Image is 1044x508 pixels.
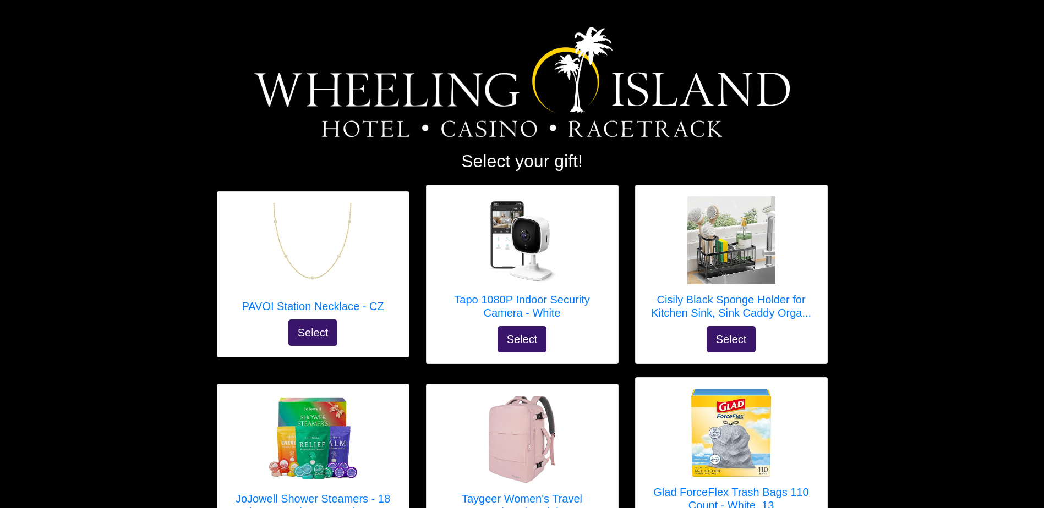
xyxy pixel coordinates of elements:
[269,203,357,291] img: PAVOI Station Necklace - CZ
[242,203,384,319] a: PAVOI Station Necklace - CZ PAVOI Station Necklace - CZ
[269,395,357,483] img: JoJowell Shower Steamers - 18 Pack - Aromatherapy Variety Pack
[647,196,816,326] a: Cisily Black Sponge Holder for Kitchen Sink, Sink Caddy Organizer with High Brush Holder, Kitchen...
[478,196,566,284] img: Tapo 1080P Indoor Security Camera - White
[687,196,775,284] img: Cisily Black Sponge Holder for Kitchen Sink, Sink Caddy Organizer with High Brush Holder, Kitchen...
[217,151,828,172] h2: Select your gift!
[478,395,566,483] img: Taygeer Women's Travel Backpack - Pink
[687,389,775,477] img: Glad ForceFlex Trash Bags 110 Count - White, 13 Gallon
[288,319,338,346] button: Select
[438,293,607,319] h5: Tapo 1080P Indoor Security Camera - White
[438,196,607,326] a: Tapo 1080P Indoor Security Camera - White Tapo 1080P Indoor Security Camera - White
[254,27,790,137] img: Logo
[647,293,816,319] h5: Cisily Black Sponge Holder for Kitchen Sink, Sink Caddy Orga...
[242,300,384,313] h5: PAVOI Station Necklace - CZ
[498,326,547,352] button: Select
[707,326,756,352] button: Select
